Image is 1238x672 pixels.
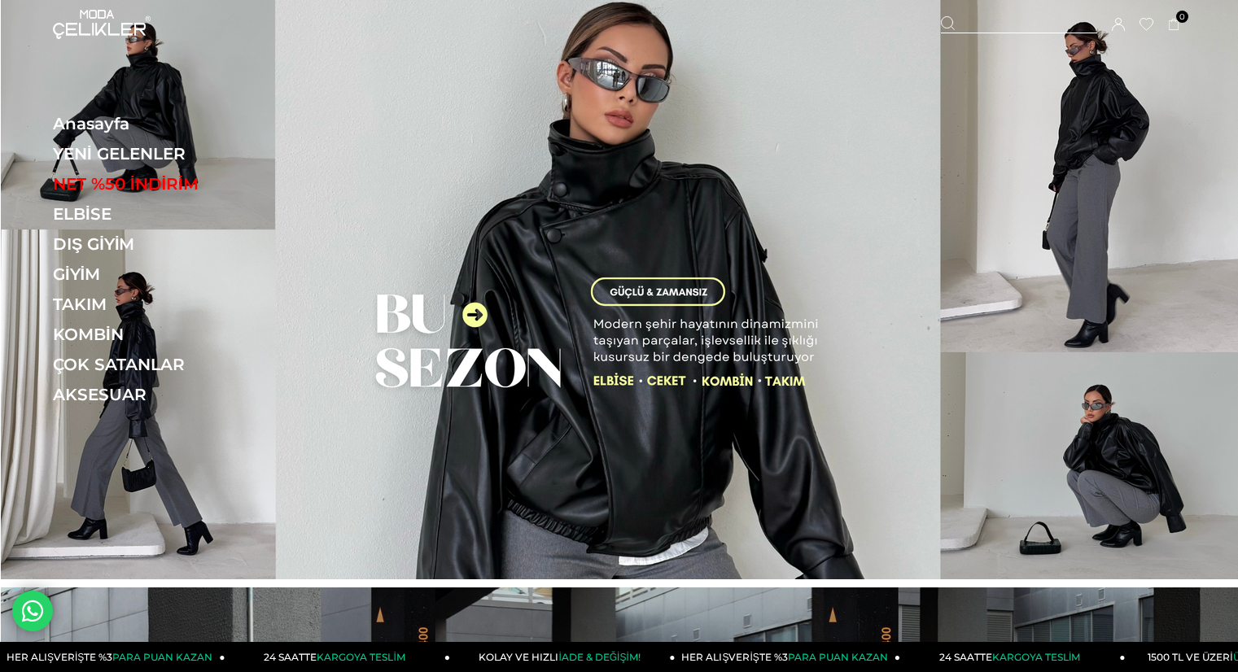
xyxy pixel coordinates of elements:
a: TAKIM [53,295,277,314]
a: DIŞ GİYİM [53,234,277,254]
span: KARGOYA TESLİM [992,651,1080,663]
a: YENİ GELENLER [53,144,277,164]
a: 24 SAATTEKARGOYA TESLİM [225,642,451,672]
span: PARA PUAN KAZAN [788,651,888,663]
span: İADE & DEĞİŞİM! [558,651,640,663]
a: KOMBİN [53,325,277,344]
img: logo [53,10,151,39]
a: 0 [1168,19,1180,31]
a: HER ALIŞVERİŞTE %3PARA PUAN KAZAN [676,642,901,672]
a: KOLAY VE HIZLIİADE & DEĞİŞİM! [450,642,676,672]
a: AKSESUAR [53,385,277,404]
a: NET %50 İNDİRİM [53,174,277,194]
a: Anasayfa [53,114,277,133]
a: 24 SAATTEKARGOYA TESLİM [900,642,1126,672]
a: GİYİM [53,264,277,284]
span: 0 [1176,11,1188,23]
span: KARGOYA TESLİM [317,651,405,663]
span: PARA PUAN KAZAN [112,651,212,663]
a: ÇOK SATANLAR [53,355,277,374]
a: ELBİSE [53,204,277,224]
